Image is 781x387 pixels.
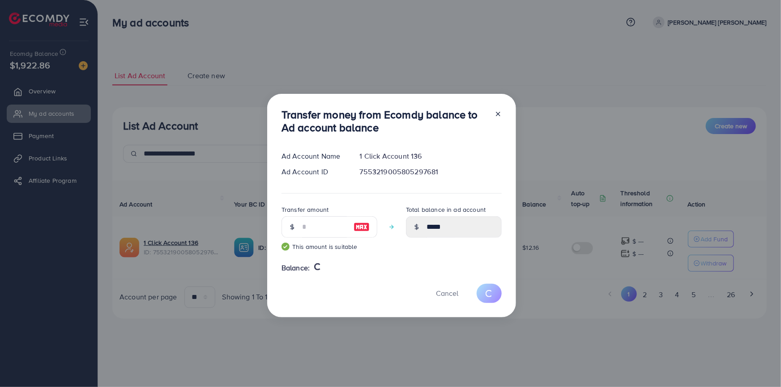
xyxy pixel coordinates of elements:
img: image [354,222,370,232]
div: Ad Account Name [274,151,353,161]
h3: Transfer money from Ecomdy balance to Ad account balance [282,108,487,134]
label: Total balance in ad account [406,205,486,214]
img: guide [282,243,290,251]
small: This amount is suitable [282,242,377,251]
div: 1 Click Account 136 [353,151,509,161]
span: Balance: [282,263,310,273]
label: Transfer amount [282,205,329,214]
div: 7553219005805297681 [353,167,509,177]
iframe: Chat [743,347,774,380]
div: Ad Account ID [274,167,353,177]
span: Cancel [436,288,458,298]
button: Cancel [425,284,469,303]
